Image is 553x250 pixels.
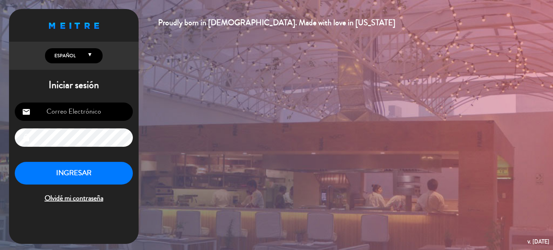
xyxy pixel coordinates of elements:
button: INGRESAR [15,162,133,185]
i: lock [22,133,31,142]
h1: Iniciar sesión [9,79,139,91]
span: Olvidé mi contraseña [15,192,133,204]
div: v. [DATE] [527,237,549,246]
span: Español [53,52,76,59]
i: email [22,108,31,116]
input: Correo Electrónico [15,103,133,121]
